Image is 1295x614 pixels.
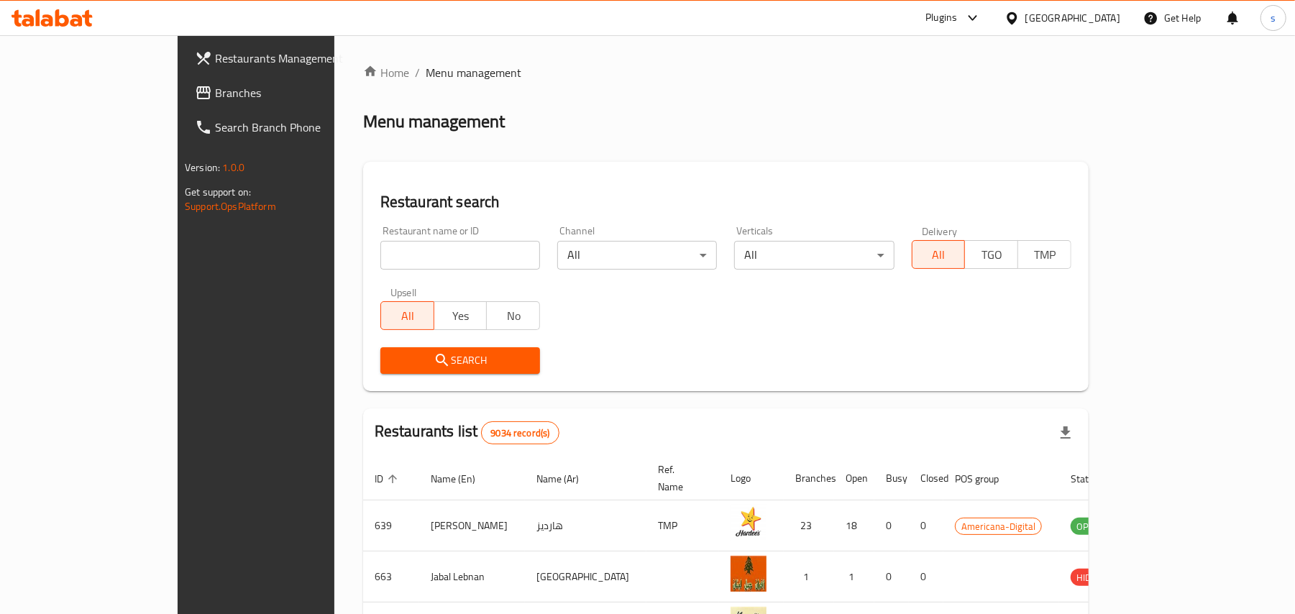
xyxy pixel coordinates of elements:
button: TGO [964,240,1018,269]
input: Search for restaurant name or ID.. [380,241,540,270]
span: All [918,244,960,265]
a: Search Branch Phone [183,110,394,145]
span: Name (En) [431,470,494,487]
span: Yes [440,306,482,326]
span: Status [1071,470,1117,487]
h2: Restaurants list [375,421,559,444]
th: Open [834,457,874,500]
nav: breadcrumb [363,64,1089,81]
th: Logo [719,457,784,500]
span: OPEN [1071,518,1106,535]
td: 0 [909,551,943,602]
h2: Restaurant search [380,191,1071,213]
div: All [734,241,894,270]
td: 1 [784,551,834,602]
div: All [557,241,717,270]
th: Closed [909,457,943,500]
td: 0 [874,551,909,602]
div: Total records count [481,421,559,444]
button: All [912,240,966,269]
li: / [415,64,420,81]
td: [GEOGRAPHIC_DATA] [525,551,646,602]
span: Version: [185,158,220,177]
button: All [380,301,434,330]
span: s [1271,10,1276,26]
td: [PERSON_NAME] [419,500,525,551]
span: Name (Ar) [536,470,598,487]
span: No [493,306,534,326]
span: TGO [971,244,1012,265]
span: Americana-Digital [956,518,1041,535]
a: Branches [183,75,394,110]
div: Plugins [925,9,957,27]
th: Branches [784,457,834,500]
span: All [387,306,429,326]
img: Jabal Lebnan [731,556,767,592]
span: 1.0.0 [222,158,244,177]
span: ID [375,470,402,487]
button: No [486,301,540,330]
span: Menu management [426,64,521,81]
td: 0 [874,500,909,551]
span: TMP [1024,244,1066,265]
td: 0 [909,500,943,551]
div: Export file [1048,416,1083,450]
td: 1 [834,551,874,602]
span: HIDDEN [1071,569,1114,586]
td: Jabal Lebnan [419,551,525,602]
a: Support.OpsPlatform [185,197,276,216]
td: TMP [646,500,719,551]
label: Upsell [390,287,417,297]
span: Restaurants Management [215,50,383,67]
span: Search Branch Phone [215,119,383,136]
button: Search [380,347,540,374]
span: Search [392,352,528,370]
img: Hardee's [731,505,767,541]
label: Delivery [922,226,958,236]
td: هارديز [525,500,646,551]
span: Get support on: [185,183,251,201]
div: [GEOGRAPHIC_DATA] [1025,10,1120,26]
td: 18 [834,500,874,551]
button: Yes [434,301,488,330]
span: Branches [215,84,383,101]
th: Busy [874,457,909,500]
span: Ref. Name [658,461,702,495]
span: 9034 record(s) [482,426,558,440]
span: POS group [955,470,1017,487]
h2: Menu management [363,110,505,133]
button: TMP [1017,240,1071,269]
td: 23 [784,500,834,551]
a: Restaurants Management [183,41,394,75]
